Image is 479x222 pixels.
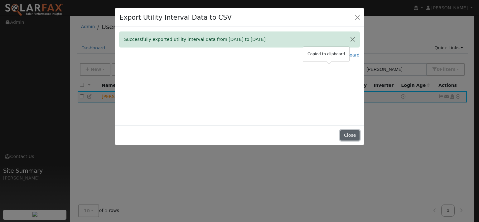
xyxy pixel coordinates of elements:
[353,13,362,22] button: Close
[340,130,359,141] button: Close
[346,32,359,47] button: Close
[303,47,349,62] div: Copied to clipboard
[119,32,360,47] div: Successfully exported utility interval data from [DATE] to [DATE]
[119,12,232,22] h4: Export Utility Interval Data to CSV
